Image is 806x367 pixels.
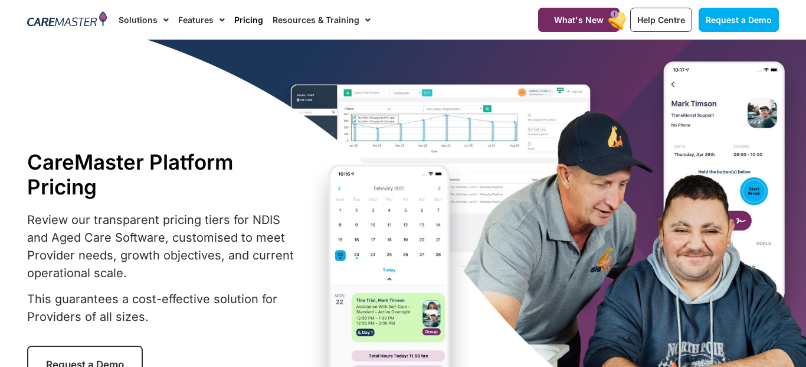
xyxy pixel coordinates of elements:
[27,290,296,326] p: This guarantees a cost-effective solution for Providers of all sizes.
[637,15,685,25] span: Help Centre
[27,11,107,29] img: CareMaster Logo
[27,211,296,282] p: Review our transparent pricing tiers for NDIS and Aged Care Software, customised to meet Provider...
[554,15,604,25] span: What's New
[706,15,772,25] span: Request a Demo
[27,150,296,199] h1: CareMaster Platform Pricing
[538,8,620,32] a: What's New
[630,8,692,32] a: Help Centre
[699,8,779,32] a: Request a Demo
